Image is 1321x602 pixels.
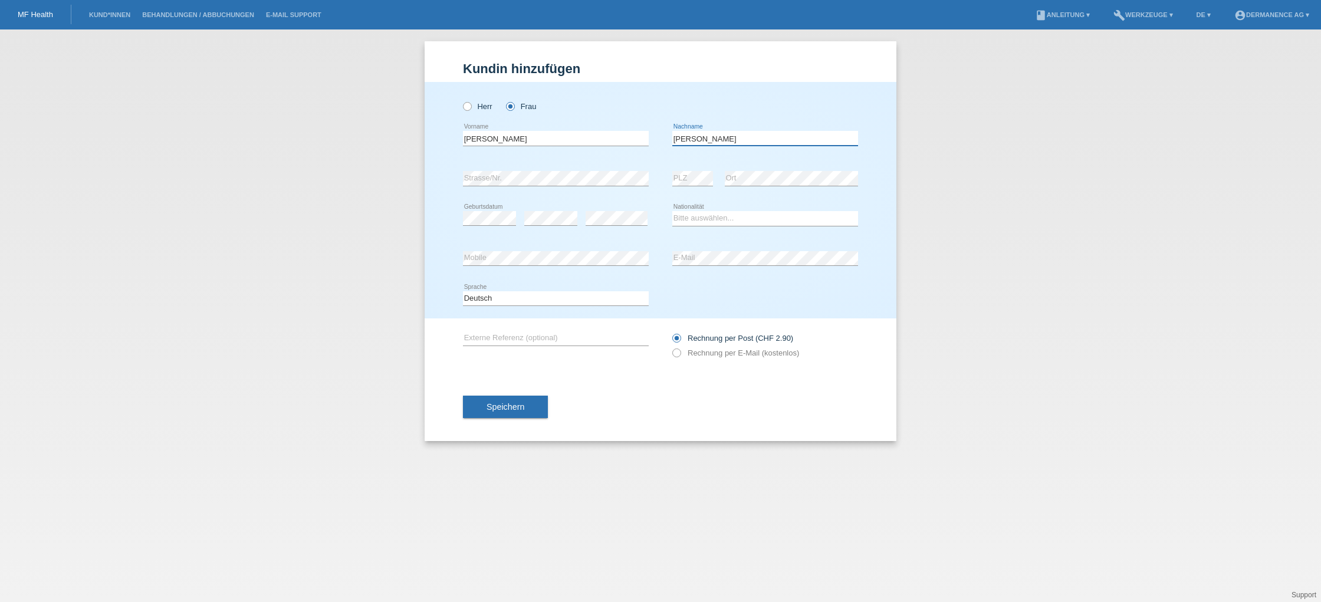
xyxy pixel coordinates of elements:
[506,102,536,111] label: Frau
[463,61,858,76] h1: Kundin hinzufügen
[1113,9,1125,21] i: build
[463,102,492,111] label: Herr
[1035,9,1047,21] i: book
[83,11,136,18] a: Kund*innen
[487,402,524,412] span: Speichern
[136,11,260,18] a: Behandlungen / Abbuchungen
[463,102,471,110] input: Herr
[672,348,680,363] input: Rechnung per E-Mail (kostenlos)
[1108,11,1179,18] a: buildWerkzeuge ▾
[672,348,799,357] label: Rechnung per E-Mail (kostenlos)
[463,396,548,418] button: Speichern
[672,334,680,348] input: Rechnung per Post (CHF 2.90)
[672,334,793,343] label: Rechnung per Post (CHF 2.90)
[1029,11,1096,18] a: bookAnleitung ▾
[18,10,53,19] a: MF Health
[1234,9,1246,21] i: account_circle
[1292,591,1316,599] a: Support
[506,102,514,110] input: Frau
[1228,11,1315,18] a: account_circleDermanence AG ▾
[260,11,327,18] a: E-Mail Support
[1191,11,1217,18] a: DE ▾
